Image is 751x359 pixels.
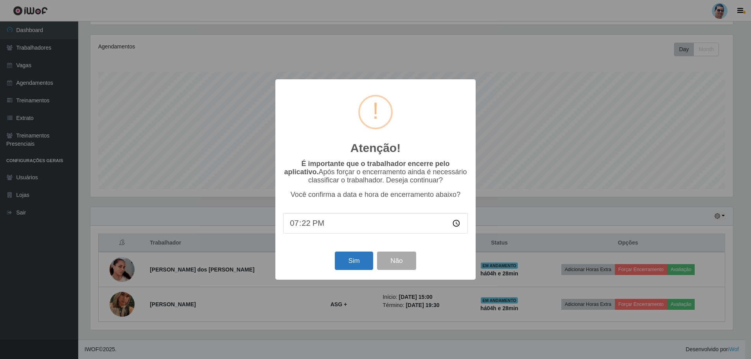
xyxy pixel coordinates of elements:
[283,160,468,184] p: Após forçar o encerramento ainda é necessário classificar o trabalhador. Deseja continuar?
[283,191,468,199] p: Você confirma a data e hora de encerramento abaixo?
[335,252,373,270] button: Sim
[284,160,449,176] b: É importante que o trabalhador encerre pelo aplicativo.
[377,252,416,270] button: Não
[350,141,401,155] h2: Atenção!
